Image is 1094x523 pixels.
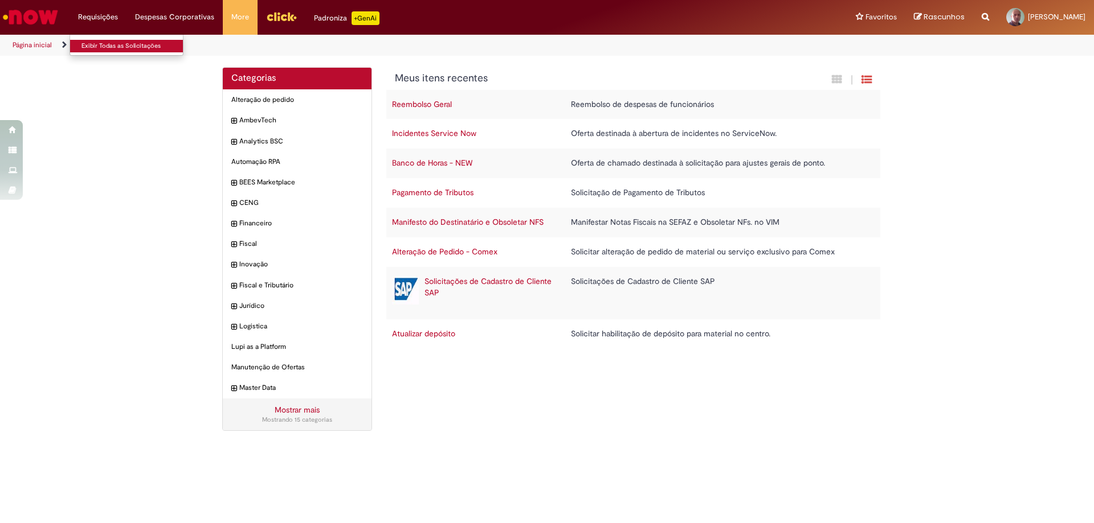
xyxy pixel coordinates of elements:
img: Solicitações de Cadastro de Cliente SAP [392,276,419,304]
div: Lupi as a Platform [223,336,372,357]
div: expandir categoria BEES Marketplace BEES Marketplace [223,172,372,193]
div: expandir categoria Fiscal Fiscal [223,233,372,254]
span: Automação RPA [231,157,363,167]
span: Master Data [239,383,363,393]
ul: Trilhas de página [9,35,721,56]
i: Exibição de grade [862,74,872,85]
span: Favoritos [866,11,897,23]
tr: Pagamento de Tributos Solicitação de Pagamento de Tributos [386,178,881,208]
i: expandir categoria AmbevTech [231,116,236,127]
i: expandir categoria Logistica [231,322,236,333]
a: Mostrar mais [275,405,320,415]
tr: Reembolso Geral Reembolso de despesas de funcionários [386,90,881,120]
a: Solicitações de Cadastro de Cliente SAP [424,276,552,298]
div: Alteração de pedido [223,89,372,110]
div: expandir categoria Logistica Logistica [223,316,372,337]
tr: Atualizar depósito Solicitar habilitação de depósito para material no centro. [386,319,881,349]
i: expandir categoria Financeiro [231,219,236,230]
a: Exibir Todas as Solicitações [70,40,195,52]
a: Manifesto do Destinatário e Obsoletar NFS [392,217,544,227]
td: Manifestar Notas Fiscais na SEFAZ e Obsoletar NFs. no VIM [565,208,868,237]
tr: Banco de Horas - NEW Oferta de chamado destinada à solicitação para ajustes gerais de ponto. [386,149,881,178]
td: Reembolso de despesas de funcionários [565,90,868,120]
img: ServiceNow [1,6,60,28]
a: Alteração de Pedido - Comex [392,246,497,257]
span: Jurídico [239,301,363,311]
i: expandir categoria Analytics BSC [231,137,236,148]
div: expandir categoria CENG CENG [223,192,372,213]
h2: Categorias [231,73,363,84]
i: expandir categoria Inovação [231,260,236,271]
i: expandir categoria Fiscal e Tributário [231,281,236,292]
span: Fiscal e Tributário [239,281,363,290]
div: expandir categoria Inovação Inovação [223,254,372,275]
h1: {"description":"","title":"Meus itens recentes"} Categoria [395,73,749,84]
a: Reembolso Geral [392,99,452,109]
td: Oferta de chamado destinada à solicitação para ajustes gerais de ponto. [565,149,868,178]
a: Página inicial [13,40,52,50]
div: expandir categoria Fiscal e Tributário Fiscal e Tributário [223,275,372,296]
a: Incidentes Service Now [392,128,476,138]
div: Padroniza [314,11,379,25]
span: More [231,11,249,23]
a: Pagamento de Tributos [392,187,473,197]
tr: Alteração de Pedido - Comex Solicitar alteração de pedido de material ou serviço exclusivo para C... [386,237,881,267]
tr: Solicitações de Cadastro de Cliente SAP Solicitações de Cadastro de Cliente SAP Solicitações de C... [386,267,881,319]
td: Oferta destinada à abertura de incidentes no ServiceNow. [565,119,868,149]
span: [PERSON_NAME] [1028,12,1085,22]
div: expandir categoria Master Data Master Data [223,377,372,398]
p: +GenAi [352,11,379,25]
td: Solicitar alteração de pedido de material ou serviço exclusivo para Comex [565,237,868,267]
div: Automação RPA [223,151,372,172]
i: expandir categoria Master Data [231,383,236,394]
span: CENG [239,198,363,208]
tr: Incidentes Service Now Oferta destinada à abertura de incidentes no ServiceNow. [386,119,881,149]
i: expandir categoria Fiscal [231,239,236,250]
div: Mostrando 15 categorias [231,415,363,425]
span: Rascunhos [924,11,965,22]
a: Rascunhos [914,12,965,23]
span: BEES Marketplace [239,178,363,187]
span: Lupi as a Platform [231,342,363,352]
ul: Requisições [70,34,183,56]
i: expandir categoria Jurídico [231,301,236,312]
a: Atualizar depósito [392,328,455,339]
td: Solicitação de Pagamento de Tributos [565,178,868,208]
span: Despesas Corporativas [135,11,214,23]
i: expandir categoria CENG [231,198,236,209]
div: Manutenção de Ofertas [223,357,372,378]
span: Inovação [239,260,363,269]
div: expandir categoria Analytics BSC Analytics BSC [223,131,372,152]
i: Exibição em cartão [832,74,842,85]
span: Analytics BSC [239,137,363,146]
a: Banco de Horas - NEW [392,158,472,168]
td: Solicitações de Cadastro de Cliente SAP [565,267,868,319]
td: Solicitar habilitação de depósito para material no centro. [565,319,868,349]
span: Logistica [239,322,363,331]
div: expandir categoria Financeiro Financeiro [223,213,372,234]
i: expandir categoria BEES Marketplace [231,178,236,189]
span: Requisições [78,11,118,23]
span: AmbevTech [239,116,363,125]
div: expandir categoria Jurídico Jurídico [223,295,372,316]
span: Manutenção de Ofertas [231,363,363,372]
img: click_logo_yellow_360x200.png [266,8,297,25]
span: Alteração de pedido [231,95,363,105]
div: expandir categoria AmbevTech AmbevTech [223,110,372,131]
span: Financeiro [239,219,363,228]
span: | [851,73,853,87]
span: Fiscal [239,239,363,249]
ul: Categorias [223,89,372,398]
tr: Manifesto do Destinatário e Obsoletar NFS Manifestar Notas Fiscais na SEFAZ e Obsoletar NFs. no VIM [386,208,881,237]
